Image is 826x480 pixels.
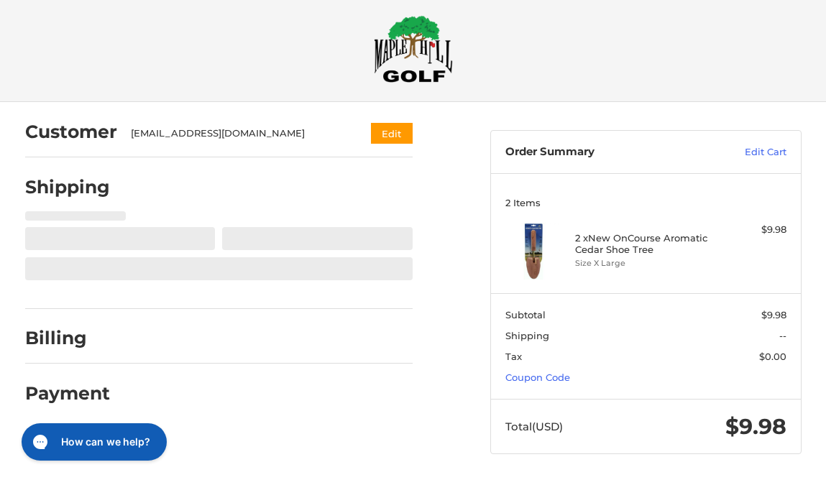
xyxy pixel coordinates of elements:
[505,351,522,362] span: Tax
[505,197,787,208] h3: 2 Items
[25,176,110,198] h2: Shipping
[697,145,786,160] a: Edit Cart
[25,121,117,143] h2: Customer
[371,123,413,144] button: Edit
[725,413,786,440] span: $9.98
[761,309,786,320] span: $9.98
[25,382,110,405] h2: Payment
[131,126,343,141] div: [EMAIL_ADDRESS][DOMAIN_NAME]
[759,351,786,362] span: $0.00
[779,330,786,341] span: --
[14,418,171,466] iframe: Gorgias live chat messenger
[505,371,570,383] a: Coupon Code
[505,330,549,341] span: Shipping
[505,145,697,160] h3: Order Summary
[25,327,109,349] h2: Billing
[505,309,546,320] span: Subtotal
[716,223,786,237] div: $9.98
[505,420,563,433] span: Total (USD)
[374,15,453,83] img: Maple Hill Golf
[575,257,712,269] li: Size X Large
[575,232,712,256] h4: 2 x New OnCourse Aromatic Cedar Shoe Tree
